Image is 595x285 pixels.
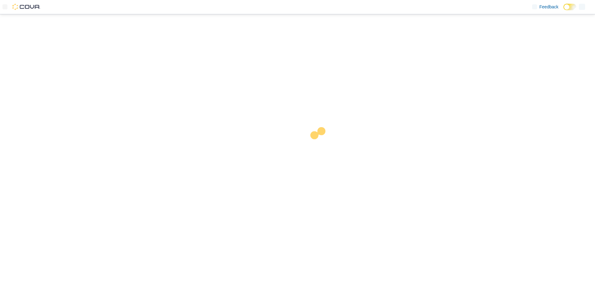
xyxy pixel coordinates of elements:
img: Cova [12,4,40,10]
span: Feedback [540,4,558,10]
span: Dark Mode [563,10,564,11]
a: Feedback [530,1,561,13]
img: cova-loader [297,122,344,169]
input: Dark Mode [563,4,576,10]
